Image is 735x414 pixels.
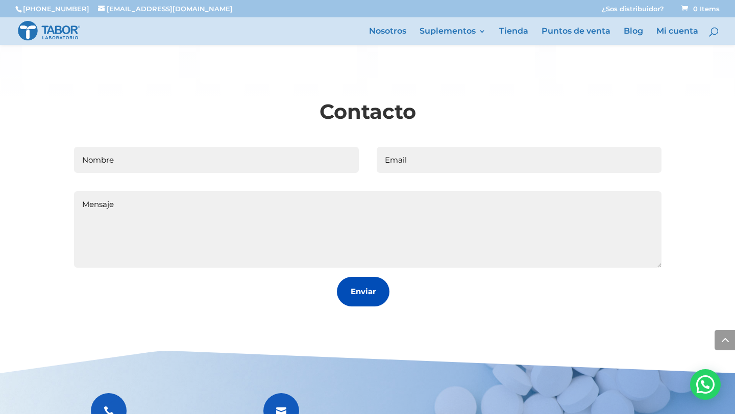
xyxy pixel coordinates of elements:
[624,28,643,45] a: Blog
[420,28,486,45] a: Suplementos
[189,97,546,131] h2: Contacto
[679,5,720,13] a: 0 Items
[656,28,698,45] a: Mi cuenta
[681,5,720,13] span: 0 Items
[74,147,359,173] input: Nombre
[369,28,406,45] a: Nosotros
[499,28,528,45] a: Tienda
[337,277,389,307] button: Enviar
[17,20,81,42] img: Laboratorio Tabor
[602,6,664,17] a: ¿Sos distribuidor?
[377,147,661,173] input: Email
[98,5,233,13] a: [EMAIL_ADDRESS][DOMAIN_NAME]
[542,28,610,45] a: Puntos de venta
[23,5,89,13] a: [PHONE_NUMBER]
